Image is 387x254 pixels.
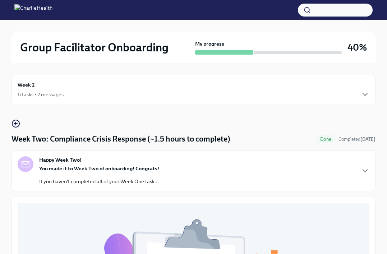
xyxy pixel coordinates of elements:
[18,91,64,98] div: 6 tasks • 2 messages
[360,137,376,142] strong: [DATE]
[20,40,169,55] h2: Group Facilitator Onboarding
[14,4,52,16] img: CharlieHealth
[195,40,224,47] strong: My progress
[347,41,367,54] h3: 40%
[39,165,159,172] strong: You made it to Week Two of onboarding! Congrats!
[338,137,376,142] span: Completed
[39,178,159,185] p: If you haven't completed all of your Week One task...
[18,81,35,89] h6: Week 2
[11,134,230,144] h4: Week Two: Compliance Crisis Response (~1.5 hours to complete)
[316,137,336,142] span: Done
[39,156,82,163] strong: Happy Week Two!
[338,136,376,143] span: October 4th, 2025 22:31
